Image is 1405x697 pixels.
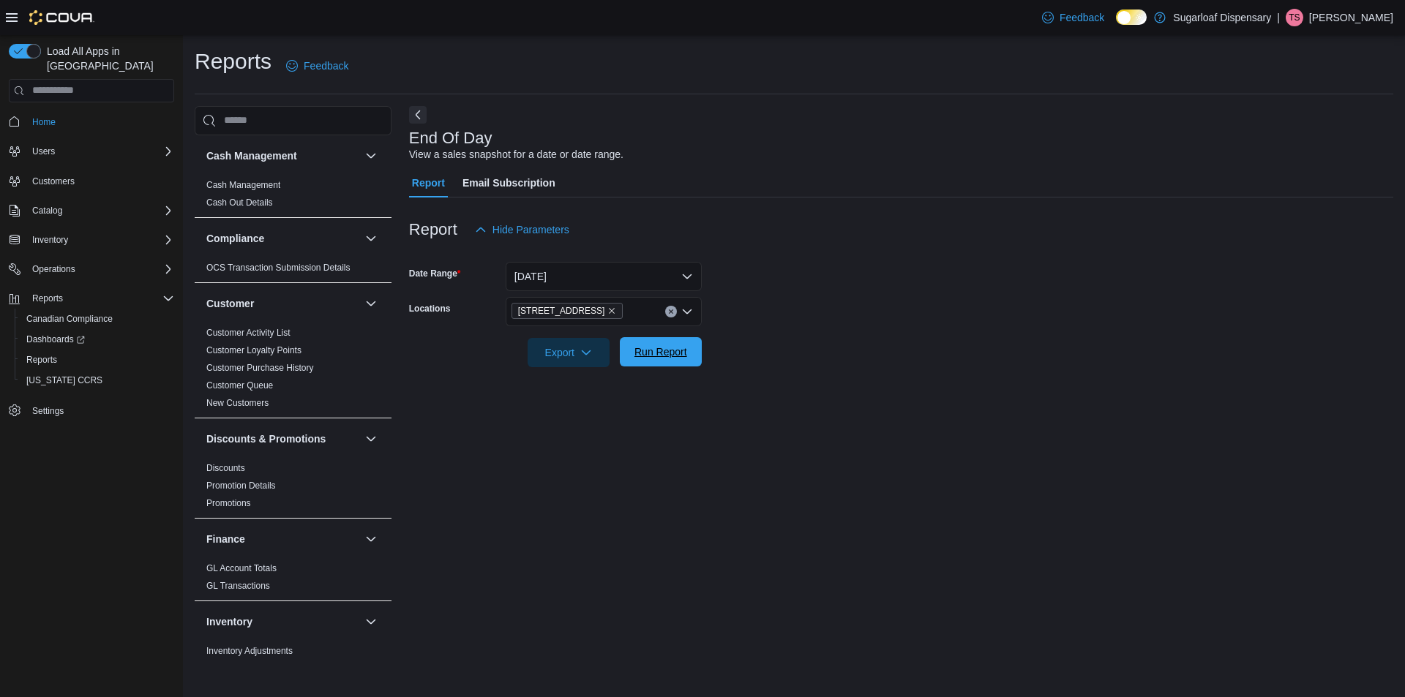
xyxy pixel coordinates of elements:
[206,614,252,629] h3: Inventory
[20,331,91,348] a: Dashboards
[362,295,380,312] button: Customer
[362,147,380,165] button: Cash Management
[9,105,174,459] nav: Complex example
[1286,9,1303,26] div: Tanya Salas
[206,498,251,508] a: Promotions
[409,106,427,124] button: Next
[206,532,245,546] h3: Finance
[20,310,119,328] a: Canadian Compliance
[206,296,254,311] h3: Customer
[26,334,85,345] span: Dashboards
[462,168,555,197] span: Email Subscription
[15,309,180,329] button: Canadian Compliance
[32,405,64,417] span: Settings
[195,259,391,282] div: Compliance
[1173,9,1271,26] p: Sugarloaf Dispensary
[536,338,601,367] span: Export
[665,306,677,317] button: Clear input
[3,399,180,421] button: Settings
[26,113,61,131] a: Home
[506,262,702,291] button: [DATE]
[206,362,314,374] span: Customer Purchase History
[26,313,113,325] span: Canadian Compliance
[3,170,180,192] button: Customers
[409,129,492,147] h3: End Of Day
[620,337,702,366] button: Run Report
[206,646,293,656] a: Inventory Adjustments
[206,432,326,446] h3: Discounts & Promotions
[528,338,610,367] button: Export
[20,351,63,369] a: Reports
[26,172,174,190] span: Customers
[1116,10,1147,25] input: Dark Mode
[206,327,291,339] span: Customer Activity List
[3,259,180,279] button: Operations
[206,179,280,191] span: Cash Management
[32,146,55,157] span: Users
[20,331,174,348] span: Dashboards
[206,263,351,273] a: OCS Transaction Submission Details
[206,581,270,591] a: GL Transactions
[32,176,75,187] span: Customers
[1060,10,1104,25] span: Feedback
[29,10,94,25] img: Cova
[206,380,273,391] a: Customer Queue
[26,143,61,160] button: Users
[206,580,270,592] span: GL Transactions
[3,288,180,309] button: Reports
[3,230,180,250] button: Inventory
[20,372,174,389] span: Washington CCRS
[26,202,174,219] span: Catalog
[206,462,245,474] span: Discounts
[362,613,380,630] button: Inventory
[206,197,273,208] span: Cash Out Details
[206,262,351,274] span: OCS Transaction Submission Details
[3,111,180,132] button: Home
[206,463,245,473] a: Discounts
[469,215,575,244] button: Hide Parameters
[681,306,693,317] button: Open list of options
[412,168,445,197] span: Report
[20,372,108,389] a: [US_STATE] CCRS
[1116,25,1117,26] span: Dark Mode
[41,44,174,73] span: Load All Apps in [GEOGRAPHIC_DATA]
[280,51,354,80] a: Feedback
[206,345,301,355] a: Customer Loyalty Points
[206,328,291,338] a: Customer Activity List
[1277,9,1280,26] p: |
[206,363,314,373] a: Customer Purchase History
[206,398,269,408] a: New Customers
[195,560,391,600] div: Finance
[206,645,293,657] span: Inventory Adjustments
[512,303,623,319] span: 411 N Commercial St.
[492,222,569,237] span: Hide Parameters
[607,306,616,315] button: Remove 411 N Commercial St. from selection in this group
[206,397,269,409] span: New Customers
[20,351,174,369] span: Reports
[195,324,391,418] div: Customer
[26,290,174,307] span: Reports
[206,432,359,446] button: Discounts & Promotions
[26,354,57,366] span: Reports
[20,310,174,328] span: Canadian Compliance
[206,532,359,546] button: Finance
[206,481,276,491] a: Promotion Details
[362,230,380,247] button: Compliance
[32,293,63,304] span: Reports
[206,231,264,246] h3: Compliance
[32,116,56,128] span: Home
[206,296,359,311] button: Customer
[3,200,180,221] button: Catalog
[1309,9,1393,26] p: [PERSON_NAME]
[26,113,174,131] span: Home
[26,402,70,420] a: Settings
[304,59,348,73] span: Feedback
[26,290,69,307] button: Reports
[206,562,277,574] span: GL Account Totals
[206,197,273,208] a: Cash Out Details
[362,530,380,548] button: Finance
[15,350,180,370] button: Reports
[206,231,359,246] button: Compliance
[15,329,180,350] a: Dashboards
